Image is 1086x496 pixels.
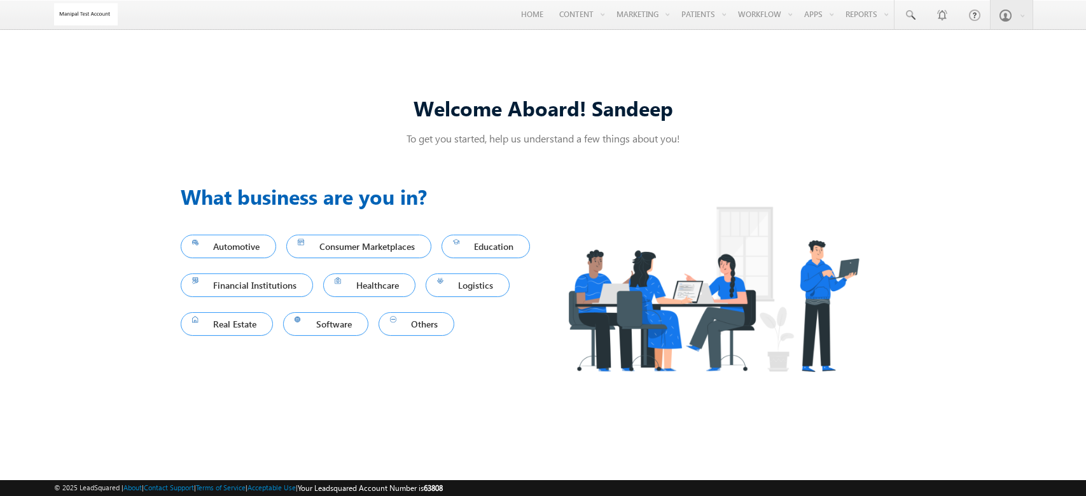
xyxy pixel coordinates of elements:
[453,238,519,255] span: Education
[298,238,420,255] span: Consumer Marketplaces
[390,315,443,333] span: Others
[295,315,357,333] span: Software
[424,483,443,493] span: 63808
[181,181,543,212] h3: What business are you in?
[247,483,296,492] a: Acceptable Use
[335,277,404,294] span: Healthcare
[181,94,906,121] div: Welcome Aboard! Sandeep
[123,483,142,492] a: About
[196,483,246,492] a: Terms of Service
[181,132,906,145] p: To get you started, help us understand a few things about you!
[298,483,443,493] span: Your Leadsquared Account Number is
[437,277,499,294] span: Logistics
[543,181,883,397] img: Industry.png
[54,482,443,494] span: © 2025 LeadSquared | | | | |
[54,3,118,25] img: Custom Logo
[192,315,262,333] span: Real Estate
[192,238,265,255] span: Automotive
[192,277,302,294] span: Financial Institutions
[144,483,194,492] a: Contact Support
